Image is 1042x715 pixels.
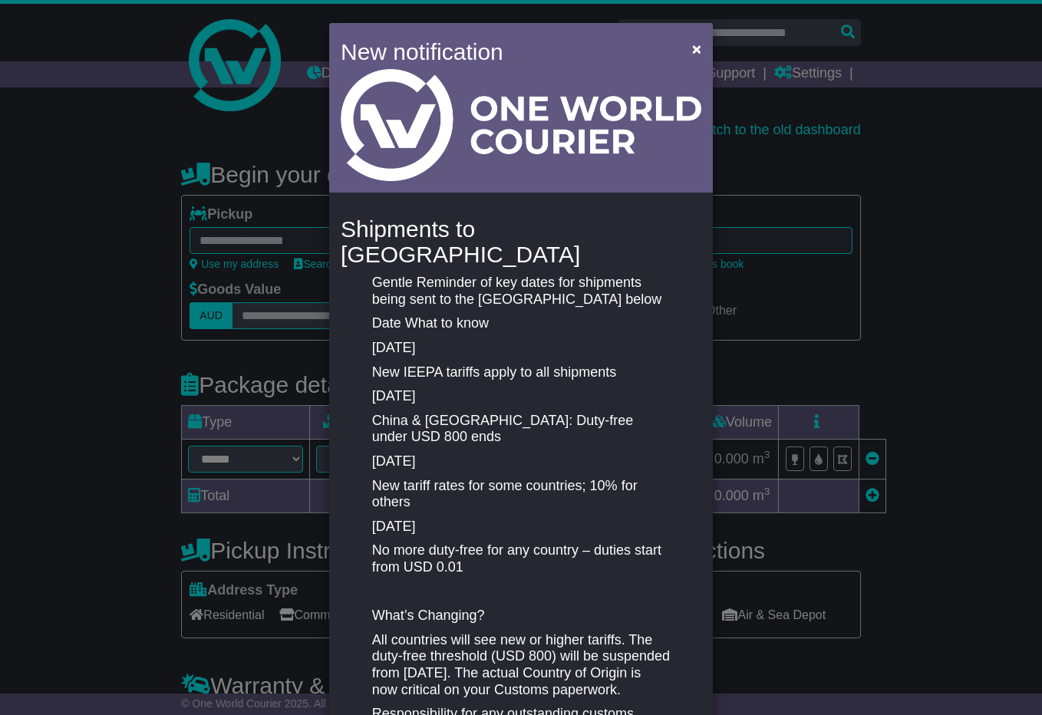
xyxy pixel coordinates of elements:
h4: New notification [341,35,670,69]
div: Domain: [DOMAIN_NAME] [40,40,169,52]
p: What’s Changing? [372,608,670,624]
div: v 4.0.25 [43,25,75,37]
p: [DATE] [372,519,670,535]
p: [DATE] [372,388,670,405]
div: Domain Overview [61,91,137,100]
div: Keywords by Traffic [172,91,253,100]
h4: Shipments to [GEOGRAPHIC_DATA] [341,216,701,267]
p: [DATE] [372,340,670,357]
img: logo_orange.svg [25,25,37,37]
p: No more duty-free for any country – duties start from USD 0.01 [372,542,670,575]
p: New tariff rates for some countries; 10% for others [372,478,670,511]
p: New IEEPA tariffs apply to all shipments [372,364,670,381]
img: Light [341,69,701,181]
button: Close [684,33,709,64]
img: tab_domain_overview_orange.svg [45,89,57,101]
img: tab_keywords_by_traffic_grey.svg [155,89,167,101]
span: × [692,40,701,58]
p: [DATE] [372,453,670,470]
p: China & [GEOGRAPHIC_DATA]: Duty-free under USD 800 ends [372,413,670,446]
p: All countries will see new or higher tariffs. The duty-free threshold (USD 800) will be suspended... [372,632,670,698]
img: website_grey.svg [25,40,37,52]
p: Gentle Reminder of key dates for shipments being sent to the [GEOGRAPHIC_DATA] below [372,275,670,308]
p: Date What to know [372,315,670,332]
